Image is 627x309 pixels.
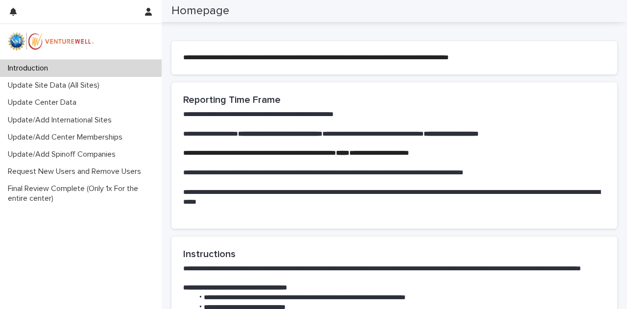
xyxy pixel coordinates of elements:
p: Request New Users and Remove Users [4,167,149,176]
p: Introduction [4,64,56,73]
p: Update/Add International Sites [4,116,120,125]
p: Final Review Complete (Only 1x For the entire center) [4,184,162,203]
p: Update Center Data [4,98,84,107]
p: Update Site Data (All Sites) [4,81,107,90]
h2: Homepage [171,4,229,18]
p: Update/Add Center Memberships [4,133,130,142]
img: mWhVGmOKROS2pZaMU8FQ [8,32,94,51]
h2: Reporting Time Frame [183,94,605,106]
h2: Instructions [183,248,605,260]
p: Update/Add Spinoff Companies [4,150,123,159]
